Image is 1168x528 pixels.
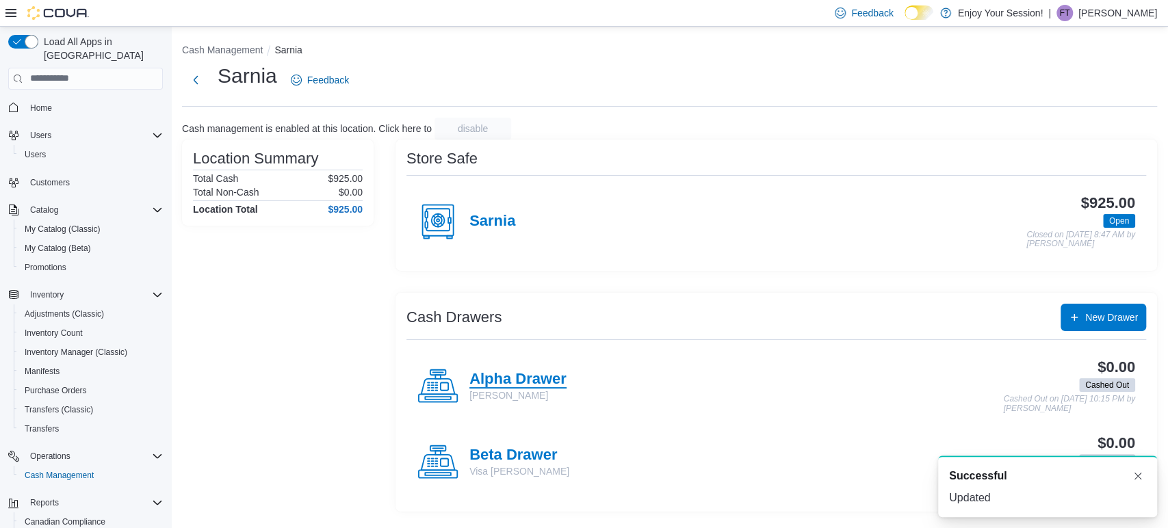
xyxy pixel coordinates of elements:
[328,204,363,215] h4: $925.00
[905,5,933,20] input: Dark Mode
[25,243,91,254] span: My Catalog (Beta)
[1109,215,1129,227] span: Open
[1078,5,1157,21] p: [PERSON_NAME]
[30,497,59,508] span: Reports
[274,44,302,55] button: Sarnia
[25,448,163,464] span: Operations
[1003,395,1135,413] p: Cashed Out on [DATE] 10:15 PM by [PERSON_NAME]
[469,447,569,464] h4: Beta Drawer
[19,221,106,237] a: My Catalog (Classic)
[19,401,99,418] a: Transfers (Classic)
[25,404,93,415] span: Transfers (Classic)
[25,287,69,303] button: Inventory
[19,344,133,360] a: Inventory Manager (Classic)
[14,324,168,343] button: Inventory Count
[307,73,349,87] span: Feedback
[25,99,163,116] span: Home
[1026,230,1135,249] p: Closed on [DATE] 8:47 AM by [PERSON_NAME]
[434,118,511,140] button: disable
[19,146,51,163] a: Users
[1098,435,1135,451] h3: $0.00
[19,344,163,360] span: Inventory Manager (Classic)
[30,204,58,215] span: Catalog
[25,202,163,218] span: Catalog
[14,419,168,438] button: Transfers
[14,362,168,381] button: Manifests
[469,464,569,478] p: Visa [PERSON_NAME]
[25,347,127,358] span: Inventory Manager (Classic)
[949,468,1007,484] span: Successful
[193,150,318,167] h3: Location Summary
[14,220,168,239] button: My Catalog (Classic)
[19,325,88,341] a: Inventory Count
[30,451,70,462] span: Operations
[1056,5,1073,21] div: Franky Thomas
[19,325,163,341] span: Inventory Count
[25,366,60,377] span: Manifests
[1103,214,1135,228] span: Open
[949,468,1146,484] div: Notification
[25,149,46,160] span: Users
[19,382,92,399] a: Purchase Orders
[14,304,168,324] button: Adjustments (Classic)
[25,494,163,511] span: Reports
[3,493,168,512] button: Reports
[19,240,163,256] span: My Catalog (Beta)
[14,381,168,400] button: Purchase Orders
[14,343,168,362] button: Inventory Manager (Classic)
[30,130,51,141] span: Users
[3,172,168,192] button: Customers
[19,421,163,437] span: Transfers
[25,470,94,481] span: Cash Management
[339,187,363,198] p: $0.00
[19,401,163,418] span: Transfers (Classic)
[193,204,258,215] h4: Location Total
[19,146,163,163] span: Users
[182,66,209,94] button: Next
[25,174,163,191] span: Customers
[458,122,488,135] span: disable
[30,289,64,300] span: Inventory
[25,174,75,191] a: Customers
[19,467,163,484] span: Cash Management
[19,259,163,276] span: Promotions
[14,145,168,164] button: Users
[3,285,168,304] button: Inventory
[14,400,168,419] button: Transfers (Classic)
[25,262,66,273] span: Promotions
[30,177,70,188] span: Customers
[285,66,354,94] a: Feedback
[406,309,502,326] h3: Cash Drawers
[14,258,168,277] button: Promotions
[19,259,72,276] a: Promotions
[25,127,57,144] button: Users
[25,448,76,464] button: Operations
[19,421,64,437] a: Transfers
[469,213,515,230] h4: Sarnia
[469,371,567,388] h4: Alpha Drawer
[1081,195,1135,211] h3: $925.00
[27,6,89,20] img: Cova
[25,328,83,339] span: Inventory Count
[1079,378,1135,392] span: Cashed Out
[25,516,105,527] span: Canadian Compliance
[19,306,163,322] span: Adjustments (Classic)
[193,187,259,198] h6: Total Non-Cash
[469,388,567,402] p: [PERSON_NAME]
[851,6,893,20] span: Feedback
[1098,359,1135,375] h3: $0.00
[1085,379,1129,391] span: Cashed Out
[182,123,432,134] p: Cash management is enabled at this location. Click here to
[25,224,101,235] span: My Catalog (Classic)
[25,423,59,434] span: Transfers
[193,173,238,184] h6: Total Cash
[182,43,1157,60] nav: An example of EuiBreadcrumbs
[1060,5,1070,21] span: FT
[19,382,163,399] span: Purchase Orders
[19,363,163,380] span: Manifests
[25,287,163,303] span: Inventory
[1048,5,1051,21] p: |
[25,202,64,218] button: Catalog
[25,494,64,511] button: Reports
